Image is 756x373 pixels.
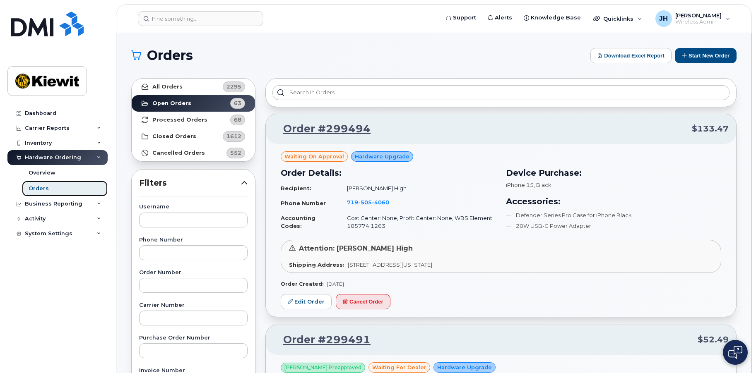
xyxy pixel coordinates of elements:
strong: Phone Number [281,200,326,206]
h3: Order Details: [281,167,496,179]
span: [PERSON_NAME] Preapproved [284,364,361,371]
span: $133.47 [692,123,729,135]
span: [STREET_ADDRESS][US_STATE] [348,261,432,268]
label: Purchase Order Number [139,335,248,341]
span: 719 [347,199,389,206]
button: Download Excel Report [590,48,672,63]
strong: Shipping Address: [289,261,344,268]
a: Edit Order [281,294,332,309]
span: waiting for dealer [372,363,426,371]
span: 4060 [372,199,389,206]
strong: Accounting Codes: [281,215,315,229]
a: Order #299494 [273,122,371,136]
span: 505 [358,199,372,206]
a: Cancelled Orders552 [132,145,255,161]
span: Hardware Upgrade [437,363,492,371]
span: $52.49 [698,334,729,346]
strong: All Orders [152,84,183,90]
a: Order #299491 [273,332,371,347]
span: 68 [234,116,241,124]
strong: Processed Orders [152,117,207,123]
strong: Cancelled Orders [152,150,205,156]
a: Closed Orders1612 [132,128,255,145]
span: Orders [147,49,193,62]
a: All Orders2295 [132,79,255,95]
td: [PERSON_NAME] High [339,181,496,196]
h3: Device Purchase: [506,167,721,179]
li: 20W USB-C Power Adapter [506,222,721,230]
input: Search in orders [272,85,730,100]
span: 552 [230,149,241,157]
span: 1612 [226,132,241,140]
label: Username [139,204,248,210]
a: Processed Orders68 [132,112,255,128]
button: Cancel Order [336,294,390,309]
label: Phone Number [139,237,248,243]
img: Open chat [728,346,742,359]
a: 7195054060 [347,199,399,206]
li: Defender Series Pro Case for iPhone Black [506,211,721,219]
td: Cost Center: None, Profit Center: None, WBS Element: 105774.1263 [339,211,496,233]
strong: Order Created: [281,281,323,287]
span: Attention: [PERSON_NAME] High [299,244,413,252]
span: [DATE] [327,281,344,287]
h3: Accessories: [506,195,721,208]
strong: Recipient: [281,185,311,191]
span: , Black [534,182,551,188]
span: 2295 [226,83,241,91]
a: Open Orders63 [132,95,255,112]
strong: Open Orders [152,100,191,107]
span: iPhone 15 [506,182,534,188]
strong: Closed Orders [152,133,196,140]
span: 63 [234,99,241,107]
span: Waiting On Approval [284,153,344,160]
span: Hardware Upgrade [355,153,409,160]
label: Order Number [139,270,248,275]
label: Carrier Number [139,303,248,308]
button: Start New Order [675,48,737,63]
span: Filters [139,177,241,189]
